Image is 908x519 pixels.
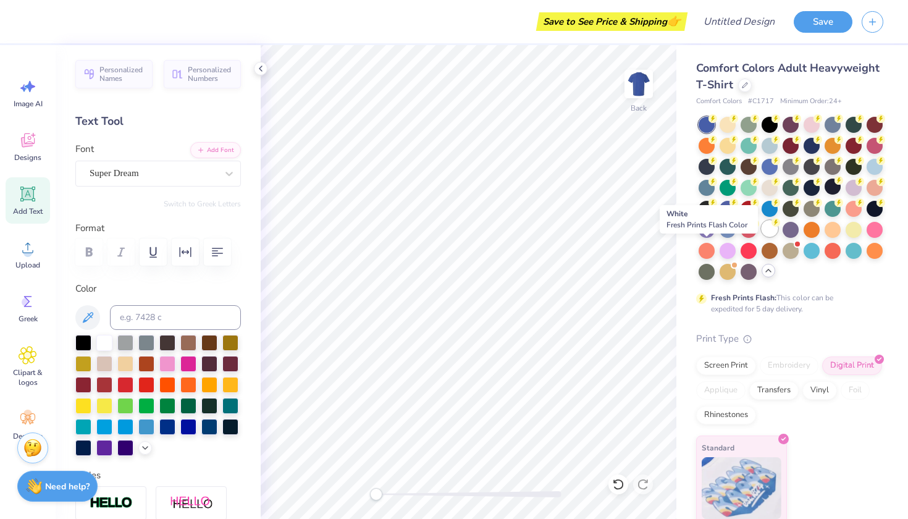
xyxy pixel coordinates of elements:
[841,381,870,400] div: Foil
[748,96,774,107] span: # C1717
[626,72,651,96] img: Back
[188,65,233,83] span: Personalized Numbers
[666,220,747,230] span: Fresh Prints Flash Color
[75,221,241,235] label: Format
[99,65,145,83] span: Personalized Names
[702,441,734,454] span: Standard
[190,142,241,158] button: Add Font
[75,468,101,483] label: Styles
[19,314,38,324] span: Greek
[631,103,647,114] div: Back
[13,431,43,441] span: Decorate
[711,292,863,314] div: This color can be expedited for 5 day delivery.
[696,332,883,346] div: Print Type
[45,481,90,492] strong: Need help?
[696,381,746,400] div: Applique
[660,205,758,234] div: White
[696,96,742,107] span: Comfort Colors
[110,305,241,330] input: e.g. 7428 c
[711,293,776,303] strong: Fresh Prints Flash:
[780,96,842,107] span: Minimum Order: 24 +
[760,357,818,375] div: Embroidery
[749,381,799,400] div: Transfers
[75,282,241,296] label: Color
[539,12,684,31] div: Save to See Price & Shipping
[170,496,213,511] img: Shadow
[702,457,781,519] img: Standard
[13,206,43,216] span: Add Text
[696,357,756,375] div: Screen Print
[694,9,784,34] input: Untitled Design
[667,14,681,28] span: 👉
[794,11,852,33] button: Save
[370,488,382,500] div: Accessibility label
[90,496,133,510] img: Stroke
[75,142,94,156] label: Font
[696,406,756,424] div: Rhinestones
[7,368,48,387] span: Clipart & logos
[14,99,43,109] span: Image AI
[822,357,882,375] div: Digital Print
[75,113,241,130] div: Text Tool
[696,61,880,92] span: Comfort Colors Adult Heavyweight T-Shirt
[164,60,241,88] button: Personalized Numbers
[14,153,41,162] span: Designs
[15,260,40,270] span: Upload
[164,199,241,209] button: Switch to Greek Letters
[802,381,837,400] div: Vinyl
[75,60,153,88] button: Personalized Names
